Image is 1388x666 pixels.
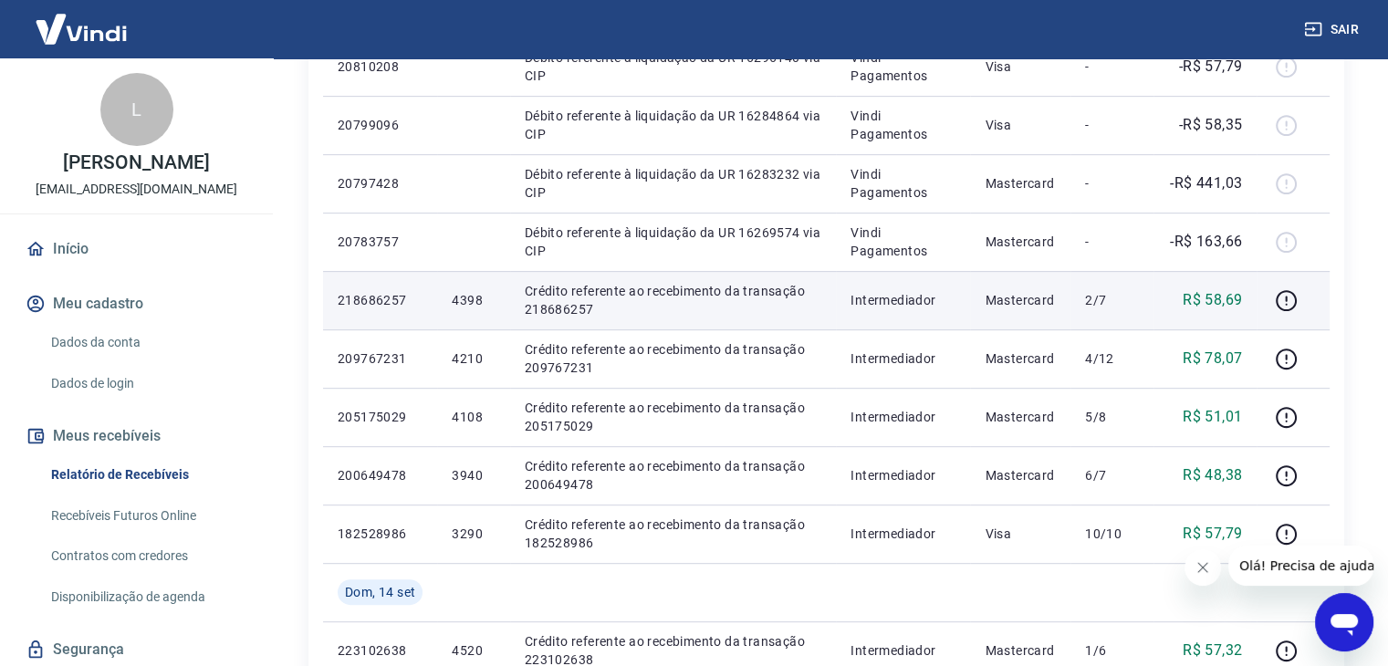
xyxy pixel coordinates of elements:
a: Contratos com credores [44,537,251,575]
p: Intermediador [851,466,955,484]
p: Crédito referente ao recebimento da transação 182528986 [525,515,822,552]
p: Vindi Pagamentos [851,48,955,85]
p: 5/8 [1085,408,1139,426]
p: Mastercard [985,233,1056,251]
p: Débito referente à liquidação da UR 16284864 via CIP [525,107,822,143]
p: 20783757 [338,233,423,251]
p: R$ 58,69 [1183,289,1242,311]
p: 223102638 [338,641,423,660]
p: 6/7 [1085,466,1139,484]
p: 200649478 [338,466,423,484]
iframe: Fechar mensagem [1184,549,1221,586]
p: 2/7 [1085,291,1139,309]
button: Meu cadastro [22,284,251,324]
span: Olá! Precisa de ajuda? [11,13,153,27]
p: Crédito referente ao recebimento da transação 209767231 [525,340,822,377]
p: 4/12 [1085,349,1139,368]
p: 4210 [452,349,495,368]
p: Intermediador [851,408,955,426]
p: R$ 51,01 [1183,406,1242,428]
p: Mastercard [985,408,1056,426]
p: 4520 [452,641,495,660]
a: Recebíveis Futuros Online [44,497,251,535]
p: Vindi Pagamentos [851,107,955,143]
p: Crédito referente ao recebimento da transação 205175029 [525,399,822,435]
p: Mastercard [985,349,1056,368]
p: Visa [985,57,1056,76]
p: R$ 78,07 [1183,348,1242,369]
a: Dados da conta [44,324,251,361]
p: 20810208 [338,57,423,76]
p: Visa [985,116,1056,134]
p: - [1085,116,1139,134]
a: Relatório de Recebíveis [44,456,251,494]
p: -R$ 441,03 [1170,172,1242,194]
p: 4108 [452,408,495,426]
p: Vindi Pagamentos [851,165,955,202]
p: Vindi Pagamentos [851,224,955,260]
p: - [1085,57,1139,76]
img: Vindi [22,1,141,57]
p: - [1085,233,1139,251]
p: [PERSON_NAME] [63,153,209,172]
button: Sair [1300,13,1366,47]
p: R$ 57,79 [1183,523,1242,545]
button: Meus recebíveis [22,416,251,456]
p: 209767231 [338,349,423,368]
iframe: Mensagem da empresa [1228,546,1373,586]
p: - [1085,174,1139,193]
p: 3290 [452,525,495,543]
p: 20799096 [338,116,423,134]
a: Início [22,229,251,269]
p: Débito referente à liquidação da UR 16283232 via CIP [525,165,822,202]
p: -R$ 163,66 [1170,231,1242,253]
span: Dom, 14 set [345,583,415,601]
p: 4398 [452,291,495,309]
p: Crédito referente ao recebimento da transação 218686257 [525,282,822,318]
a: Disponibilização de agenda [44,578,251,616]
p: Mastercard [985,291,1056,309]
p: Visa [985,525,1056,543]
p: 10/10 [1085,525,1139,543]
p: Mastercard [985,466,1056,484]
p: Mastercard [985,174,1056,193]
p: -R$ 58,35 [1179,114,1243,136]
p: Intermediador [851,525,955,543]
p: [EMAIL_ADDRESS][DOMAIN_NAME] [36,180,237,199]
p: R$ 57,32 [1183,640,1242,661]
p: R$ 48,38 [1183,464,1242,486]
p: -R$ 57,79 [1179,56,1243,78]
div: L [100,73,173,146]
p: Intermediador [851,641,955,660]
p: Intermediador [851,291,955,309]
a: Dados de login [44,365,251,402]
p: Débito referente à liquidação da UR 16296140 via CIP [525,48,822,85]
p: Mastercard [985,641,1056,660]
p: Crédito referente ao recebimento da transação 200649478 [525,457,822,494]
p: 1/6 [1085,641,1139,660]
iframe: Botão para abrir a janela de mensagens [1315,593,1373,651]
p: 3940 [452,466,495,484]
p: Intermediador [851,349,955,368]
p: 182528986 [338,525,423,543]
p: 20797428 [338,174,423,193]
p: 218686257 [338,291,423,309]
p: 205175029 [338,408,423,426]
p: Débito referente à liquidação da UR 16269574 via CIP [525,224,822,260]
